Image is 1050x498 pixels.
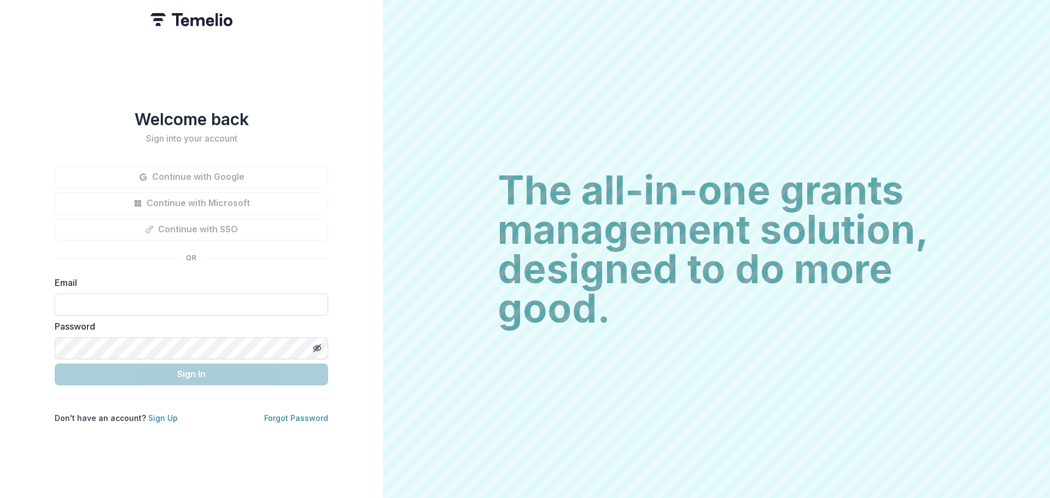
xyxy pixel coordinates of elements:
[55,166,328,188] button: Continue with Google
[55,219,328,241] button: Continue with SSO
[150,13,232,26] img: Temelio
[148,413,178,423] a: Sign Up
[55,109,328,129] h1: Welcome back
[55,320,322,333] label: Password
[55,133,328,144] h2: Sign into your account
[55,276,322,289] label: Email
[264,413,328,423] a: Forgot Password
[55,364,328,385] button: Sign In
[55,412,178,424] p: Don't have an account?
[308,339,326,357] button: Toggle password visibility
[55,192,328,214] button: Continue with Microsoft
